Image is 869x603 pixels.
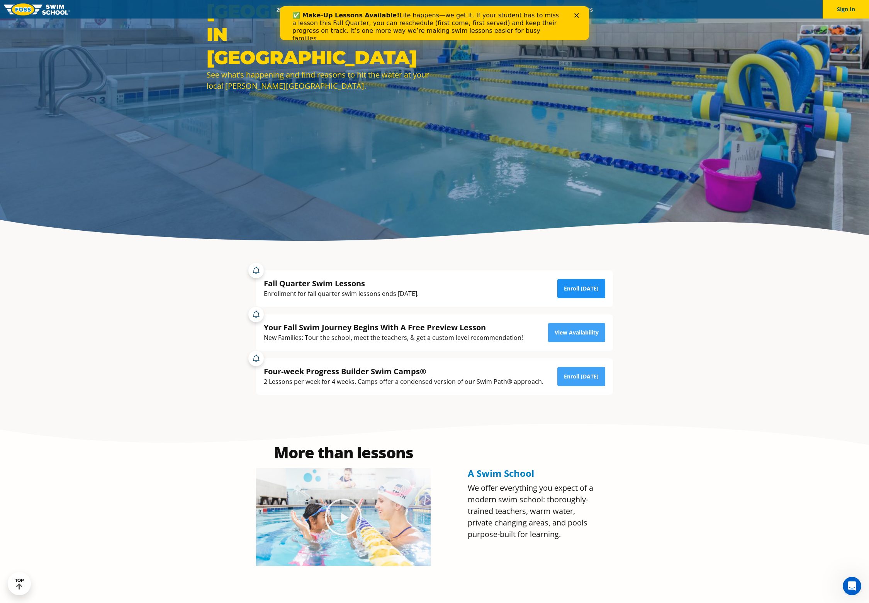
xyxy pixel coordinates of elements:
div: Life happens—we get it. If your student has to miss a lesson this Fall Quarter, you can reschedul... [12,5,284,36]
b: ✅ Make-Up Lessons Available! [12,5,119,13]
img: Olympian Regan Smith, FOSS [256,468,431,566]
a: Swim Path® Program [350,6,418,13]
iframe: Intercom live chat [843,577,861,595]
span: A Swim School [468,467,534,480]
a: 2025 Calendar [270,6,318,13]
div: See what’s happening and find reasons to hit the water at your local [PERSON_NAME][GEOGRAPHIC_DATA]. [207,69,431,91]
a: Schools [318,6,350,13]
div: Four-week Progress Builder Swim Camps® [264,366,543,377]
a: Swim Like [PERSON_NAME] [461,6,543,13]
div: Play Video about Olympian Regan Smith, FOSS [324,498,363,536]
a: Careers [567,6,599,13]
div: Enrollment for fall quarter swim lessons ends [DATE]. [264,289,419,299]
a: Enroll [DATE] [557,367,605,386]
a: Enroll [DATE] [557,279,605,298]
div: New Families: Tour the school, meet the teachers, & get a custom level recommendation! [264,333,523,343]
span: We offer everything you expect of a modern swim school: thoroughly-trained teachers, warm water, ... [468,483,593,539]
a: View Availability [548,323,605,342]
div: 2 Lessons per week for 4 weeks. Camps offer a condensed version of our Swim Path® approach. [264,377,543,387]
div: Your Fall Swim Journey Begins With A Free Preview Lesson [264,322,523,333]
div: Close [294,7,302,12]
div: Fall Quarter Swim Lessons [264,278,419,289]
iframe: Intercom live chat banner [280,6,589,40]
a: Blog [543,6,567,13]
a: About FOSS [418,6,462,13]
img: FOSS Swim School Logo [4,3,70,15]
h2: More than lessons [256,445,431,460]
div: TOP [15,578,24,590]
